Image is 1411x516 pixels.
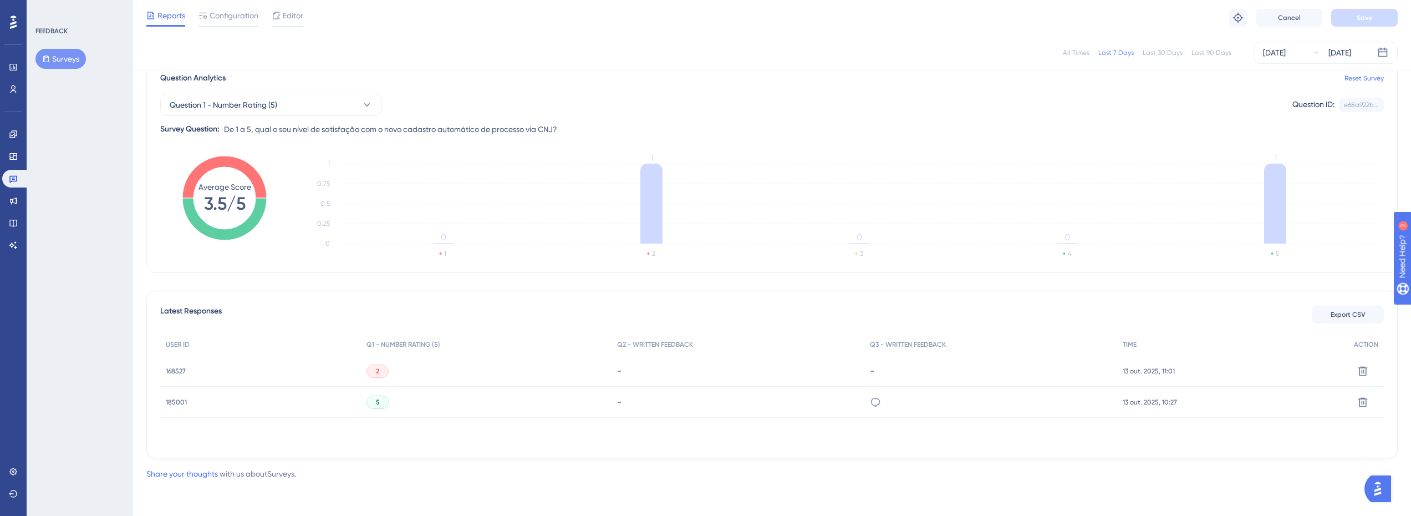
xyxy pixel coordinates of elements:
div: - [617,366,859,376]
div: All Times [1063,48,1089,57]
div: Last 30 Days [1143,48,1183,57]
span: Q1 - NUMBER RATING (5) [366,340,440,349]
span: Question Analytics [160,72,226,85]
tspan: 0 [325,240,330,247]
span: Configuration [210,9,258,22]
tspan: 0 [857,232,862,242]
div: Question ID: [1292,98,1334,112]
text: 1 [444,250,446,257]
button: Question 1 - Number Rating (5) [160,94,382,116]
span: Save [1357,13,1372,22]
text: 3 [860,250,863,257]
div: [DATE] [1328,46,1351,59]
span: TIME [1123,340,1137,349]
span: Reports [157,9,185,22]
iframe: UserGuiding AI Assistant Launcher [1364,472,1398,505]
tspan: 0.5 [320,200,330,208]
tspan: 0.75 [317,180,330,188]
text: 4 [1068,250,1072,257]
span: Question 1 - Number Rating (5) [170,98,277,112]
span: Q2 - WRITTEN FEEDBACK [617,340,693,349]
tspan: 1 [650,153,653,163]
tspan: 0 [441,232,446,242]
span: 5 [376,398,380,407]
a: Share your thoughts [146,469,218,478]
span: Cancel [1278,13,1301,22]
tspan: 0.25 [317,220,330,227]
button: Save [1331,9,1398,27]
span: Need Help? [26,3,69,16]
div: with us about Surveys . [146,467,296,480]
tspan: Average Score [198,183,251,191]
div: 2 [77,6,80,14]
div: FEEDBACK [35,27,68,36]
span: De 1 a 5, qual o seu nível de satisfação com o novo cadastro automático de processo via CNJ? [224,123,557,136]
span: 13 out. 2025, 11:01 [1123,367,1175,376]
span: ACTION [1354,340,1378,349]
button: Cancel [1256,9,1322,27]
tspan: 3.5/5 [204,193,246,214]
tspan: 1 [1274,153,1277,163]
span: USER ID [166,340,190,349]
span: 185001 [166,398,187,407]
span: Q3 - WRITTEN FEEDBACK [870,340,946,349]
span: 2 [376,367,379,376]
text: 2 [652,250,655,257]
a: Reset Survey [1344,74,1384,83]
span: Export CSV [1331,310,1366,319]
div: Survey Question: [160,123,220,136]
button: Surveys [35,49,86,69]
span: Latest Responses [160,305,222,325]
span: 168527 [166,367,186,376]
span: 13 out. 2025, 10:27 [1123,398,1177,407]
div: [DATE] [1263,46,1286,59]
div: - [617,397,859,407]
span: Editor [283,9,303,22]
div: Last 7 Days [1098,48,1134,57]
tspan: 1 [328,160,330,168]
div: Last 90 Days [1191,48,1231,57]
button: Export CSV [1312,306,1384,323]
text: 5 [1276,250,1279,257]
div: e68a922b... [1344,100,1379,109]
div: - [870,366,1112,376]
tspan: 0 [1064,232,1070,242]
